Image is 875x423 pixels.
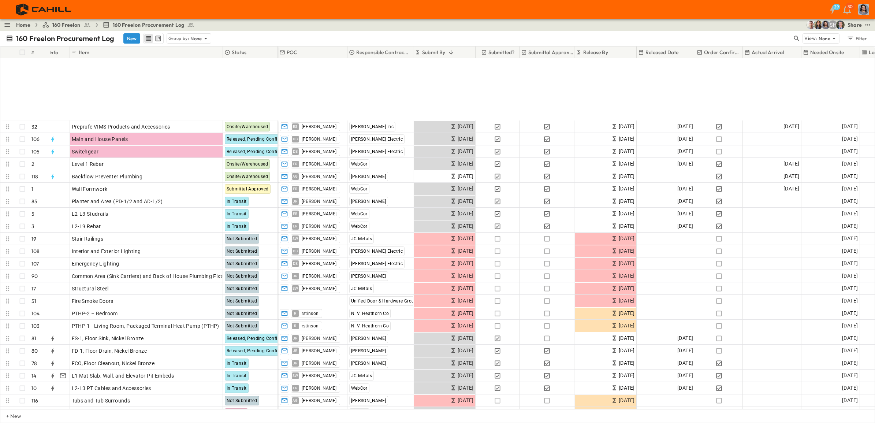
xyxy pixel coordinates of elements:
[31,372,36,379] p: 14
[31,123,37,130] p: 32
[227,261,257,266] span: Not Submitted
[31,335,36,342] p: 81
[227,348,283,353] span: Released, Pending Confirm
[619,334,634,342] span: [DATE]
[619,247,634,255] span: [DATE]
[842,371,858,380] span: [DATE]
[31,148,40,155] p: 105
[351,361,386,366] span: [PERSON_NAME]
[351,249,403,254] span: [PERSON_NAME] Electric
[351,274,386,279] span: [PERSON_NAME]
[72,322,219,330] span: PTHP-1 - Living Room, Packaged Terminal Heat Pump (PTHP)
[842,234,858,243] span: [DATE]
[458,384,473,392] span: [DATE]
[227,361,247,366] span: In Transit
[619,259,634,268] span: [DATE]
[351,124,394,129] span: [PERSON_NAME] Inc
[227,199,247,204] span: In Transit
[72,285,109,292] span: Structural Steel
[31,160,34,168] p: 2
[677,122,693,131] span: [DATE]
[31,198,37,205] p: 85
[293,151,298,152] span: DB
[31,136,40,143] p: 106
[842,409,858,417] span: [DATE]
[842,359,858,367] span: [DATE]
[293,238,298,239] span: SW
[153,34,163,43] button: kanban view
[302,335,337,341] span: [PERSON_NAME]
[619,135,634,143] span: [DATE]
[351,149,403,154] span: [PERSON_NAME] Electric
[842,346,858,355] span: [DATE]
[302,385,337,391] span: [PERSON_NAME]
[836,21,845,29] img: Jared Salin (jsalin@cahill-sf.com)
[49,42,58,63] div: Info
[227,249,257,254] span: Not Submitted
[458,396,473,405] span: [DATE]
[842,160,858,168] span: [DATE]
[356,49,409,56] p: Responsible Contractor
[72,272,233,280] span: Common Area (Sink Carriers) and Back of House Plumbing Fixtures
[232,49,246,56] p: Status
[422,49,446,56] p: Submit By
[351,199,386,204] span: [PERSON_NAME]
[844,33,869,44] button: Filter
[834,4,839,10] h6: 29
[31,322,40,330] p: 103
[302,286,337,292] span: [PERSON_NAME]
[72,210,108,218] span: L2-L3 Studrails
[819,35,830,42] p: None
[848,21,862,29] div: Share
[302,124,337,130] span: [PERSON_NAME]
[227,162,268,167] span: Onsite/Warehoused
[227,149,283,154] span: Released, Pending Confirm
[227,174,268,179] span: Onsite/Warehoused
[783,172,799,181] span: [DATE]
[458,284,473,293] span: [DATE]
[677,147,693,156] span: [DATE]
[42,21,91,29] a: 160 Freelon
[31,310,40,317] p: 104
[287,49,298,56] p: POC
[842,272,858,280] span: [DATE]
[79,49,89,56] p: Item
[351,398,386,403] span: [PERSON_NAME]
[351,174,386,179] span: [PERSON_NAME]
[458,172,473,181] span: [DATE]
[458,309,473,318] span: [DATE]
[752,49,784,56] p: Actual Arrival
[619,384,634,392] span: [DATE]
[72,397,130,404] span: Tubs and Tub Surrounds
[16,21,199,29] nav: breadcrumbs
[302,323,319,329] span: rstinson
[619,185,634,193] span: [DATE]
[302,360,337,366] span: [PERSON_NAME]
[227,336,283,341] span: Released, Pending Confirm
[619,322,634,330] span: [DATE]
[351,323,389,329] span: N. V. Heathorn Co
[619,222,634,230] span: [DATE]
[227,186,269,192] span: Submittal Approved
[227,236,257,241] span: Not Submitted
[351,224,368,229] span: WebCor
[123,33,140,44] button: New
[458,371,473,380] span: [DATE]
[821,21,830,29] img: Fabiola Canchola (fcanchola@cahill-sf.com)
[783,185,799,193] span: [DATE]
[842,135,858,143] span: [DATE]
[31,235,36,242] p: 19
[351,386,368,391] span: WebCor
[351,336,386,341] span: [PERSON_NAME]
[351,162,368,167] span: WebCor
[619,346,634,355] span: [DATE]
[72,123,170,130] span: Preprufe VIMS Products and Accessories
[351,348,386,353] span: [PERSON_NAME]
[72,235,104,242] span: Stair Railings
[842,247,858,255] span: [DATE]
[31,397,38,404] p: 116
